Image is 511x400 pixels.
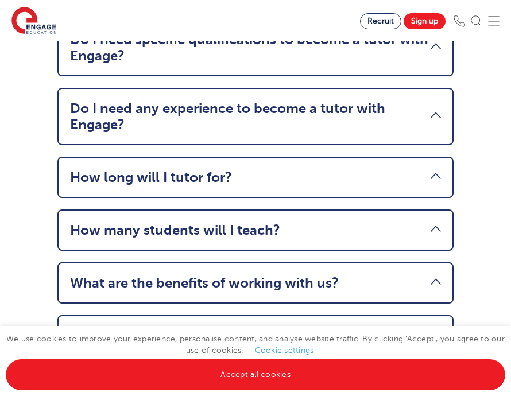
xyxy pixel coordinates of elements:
[367,17,394,25] span: Recruit
[11,7,56,36] img: Engage Education
[6,359,505,390] a: Accept all cookies
[70,100,441,133] a: Do I need any experience to become a tutor with Engage?
[70,169,441,185] a: How long will I tutor for?
[255,346,314,355] a: Cookie settings
[454,15,465,27] img: Phone
[404,13,446,29] a: Sign up
[471,15,482,27] img: Search
[6,335,505,379] span: We use cookies to improve your experience, personalise content, and analyse website traffic. By c...
[70,275,441,291] a: What are the benefits of working with us?
[70,222,441,238] a: How many students will I teach?
[360,13,401,29] a: Recruit
[488,15,500,27] img: Mobile Menu
[70,32,441,64] a: Do I need specific qualifications to become a tutor with Engage?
